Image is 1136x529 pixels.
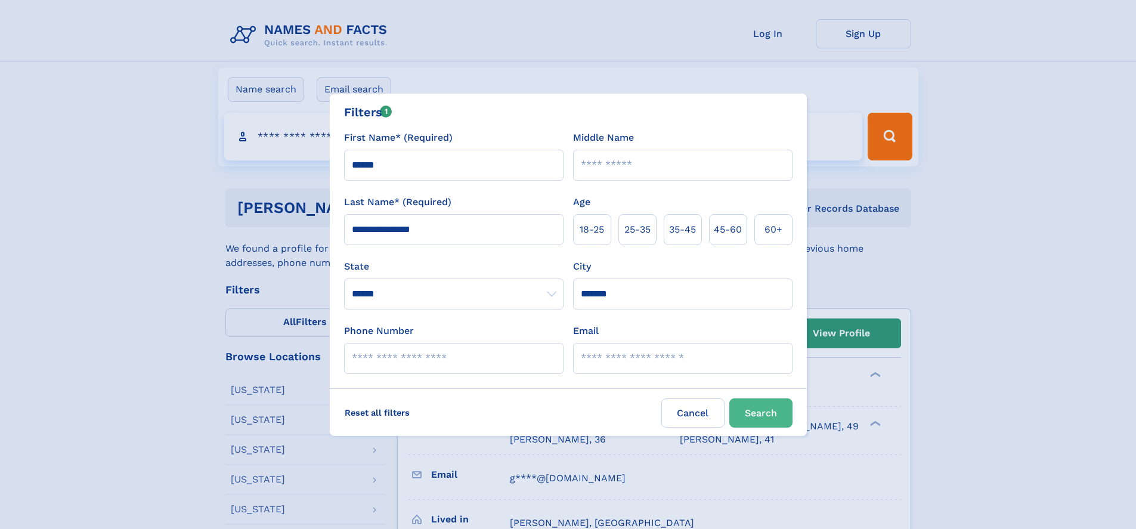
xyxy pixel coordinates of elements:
label: Last Name* (Required) [344,195,451,209]
label: State [344,259,564,274]
span: 35‑45 [669,222,696,237]
label: City [573,259,591,274]
label: Email [573,324,599,338]
span: 60+ [764,222,782,237]
div: Filters [344,103,392,121]
label: Phone Number [344,324,414,338]
span: 18‑25 [580,222,604,237]
label: Age [573,195,590,209]
button: Search [729,398,793,428]
label: First Name* (Required) [344,131,453,145]
label: Middle Name [573,131,634,145]
span: 25‑35 [624,222,651,237]
span: 45‑60 [714,222,742,237]
label: Cancel [661,398,725,428]
label: Reset all filters [337,398,417,427]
